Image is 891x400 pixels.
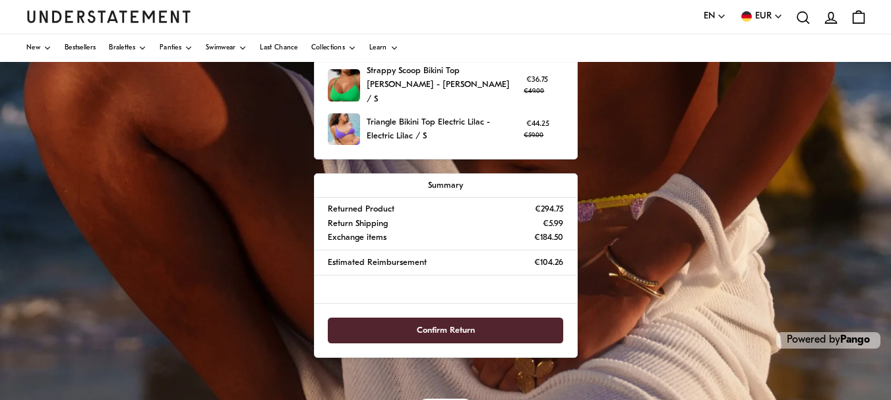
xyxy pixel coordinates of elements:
span: New [26,45,40,51]
span: Last Chance [260,45,297,51]
a: Pango [840,335,870,345]
a: Last Chance [260,34,297,62]
p: Estimated Reimbursement [328,256,427,270]
a: Bestsellers [65,34,96,62]
span: EN [704,9,715,24]
span: Bralettes [109,45,135,51]
a: Understatement Homepage [26,11,191,22]
p: Return Shipping [328,217,388,231]
a: Swimwear [206,34,247,62]
p: €104.26 [534,256,563,270]
img: 9_fb711f11-1518-4cf8-98c7-8c3f5d24aa6d.jpg [328,113,360,146]
span: Collections [311,45,345,51]
p: Returned Product [328,202,394,216]
p: Powered by [776,332,880,349]
button: EUR [739,9,783,24]
span: Swimwear [206,45,235,51]
p: Summary [328,179,563,192]
a: Learn [369,34,398,62]
span: Confirm Return [417,318,475,343]
a: Panties [160,34,193,62]
p: €184.50 [534,231,563,244]
p: Exchange items [328,231,386,244]
p: Triangle Bikini Top Electric Lilac - Electric Lilac / S [367,115,517,144]
img: StrappyScoopBikiniTopKellyGreen-KGTE-BRA-110-1.jpg [328,69,360,101]
button: Confirm Return [328,318,563,343]
span: Bestsellers [65,45,96,51]
span: Learn [369,45,387,51]
p: €44.25 [524,118,552,141]
p: €294.75 [535,202,563,216]
span: EUR [755,9,772,24]
p: €5.99 [543,217,563,231]
p: Strappy Scoop Bikini Top [PERSON_NAME] - [PERSON_NAME] / S [367,64,517,106]
button: EN [704,9,726,24]
a: New [26,34,51,62]
strike: €59.00 [524,132,543,138]
a: Collections [311,34,356,62]
strike: €49.00 [524,88,544,94]
a: Bralettes [109,34,146,62]
span: Panties [160,45,181,51]
p: €36.75 [524,74,551,97]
